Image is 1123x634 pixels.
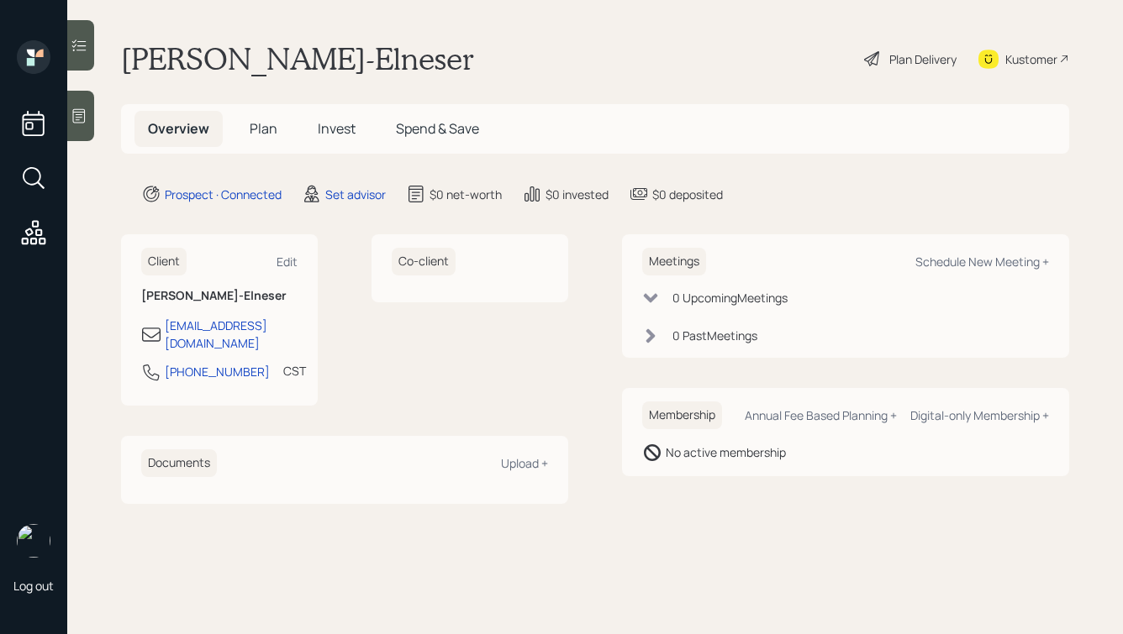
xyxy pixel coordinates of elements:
[277,254,298,270] div: Edit
[672,289,788,307] div: 0 Upcoming Meeting s
[642,248,706,275] h6: Meetings
[17,524,50,558] img: hunter_neumayer.jpg
[430,186,502,203] div: $0 net-worth
[148,119,209,138] span: Overview
[546,186,609,203] div: $0 invested
[283,362,306,380] div: CST
[642,401,722,429] h6: Membership
[672,327,757,344] div: 0 Past Meeting s
[501,455,548,471] div: Upload +
[652,186,723,203] div: $0 deposited
[250,119,277,138] span: Plan
[1005,50,1057,68] div: Kustomer
[889,50,957,68] div: Plan Delivery
[915,254,1049,270] div: Schedule New Meeting +
[392,248,456,275] h6: Co-client
[396,119,479,138] span: Spend & Save
[165,186,282,203] div: Prospect · Connected
[13,578,54,594] div: Log out
[141,449,217,477] h6: Documents
[165,317,298,352] div: [EMAIL_ADDRESS][DOMAIN_NAME]
[318,119,356,138] span: Invest
[666,443,786,461] div: No active membership
[121,40,474,77] h1: [PERSON_NAME]-Elneser
[141,248,187,275] h6: Client
[910,407,1049,423] div: Digital-only Membership +
[141,289,298,303] h6: [PERSON_NAME]-Elneser
[325,186,386,203] div: Set advisor
[165,363,270,380] div: [PHONE_NUMBER]
[745,407,897,423] div: Annual Fee Based Planning +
